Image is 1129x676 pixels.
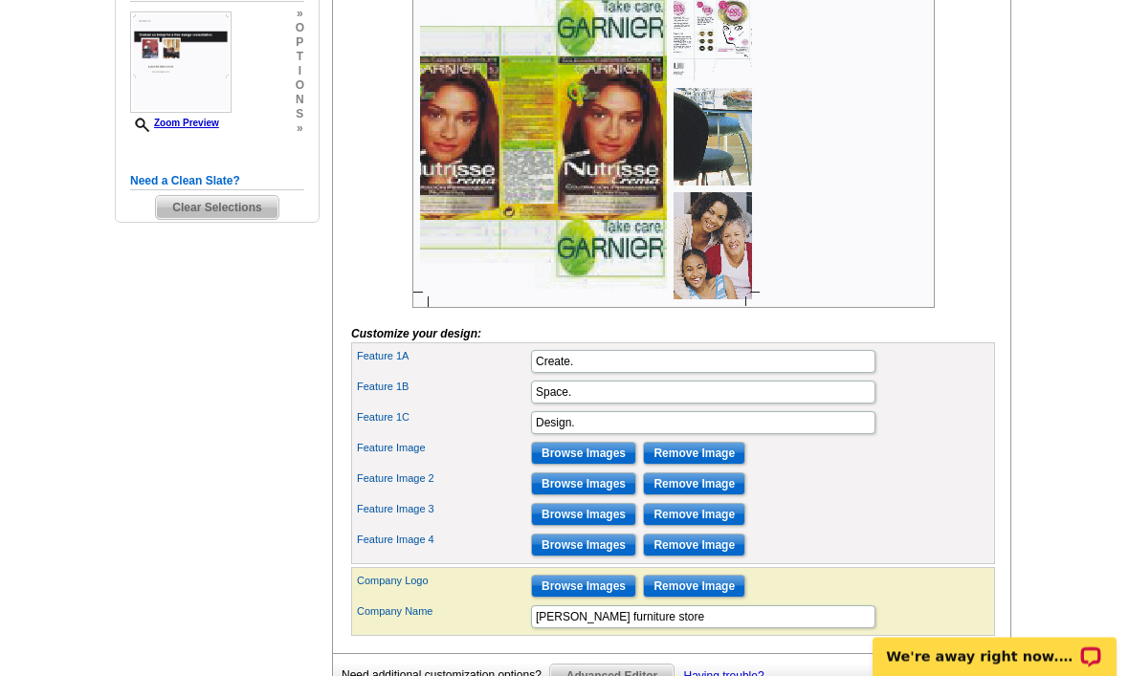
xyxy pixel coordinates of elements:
[643,534,745,557] input: Remove Image
[357,533,529,549] label: Feature Image 4
[357,471,529,488] label: Feature Image 2
[357,349,529,365] label: Feature 1A
[643,443,745,466] input: Remove Image
[531,473,636,496] input: Browse Images
[357,574,529,590] label: Company Logo
[531,443,636,466] input: Browse Images
[130,119,219,129] a: Zoom Preview
[296,122,304,137] span: »
[296,79,304,94] span: o
[531,504,636,527] input: Browse Images
[351,328,481,341] i: Customize your design:
[296,108,304,122] span: s
[296,22,304,36] span: o
[357,502,529,518] label: Feature Image 3
[531,534,636,557] input: Browse Images
[296,94,304,108] span: n
[643,576,745,599] input: Remove Image
[643,504,745,527] input: Remove Image
[357,441,529,457] label: Feature Image
[130,12,232,114] img: Z18902975_00001_2.jpg
[296,65,304,79] span: i
[296,36,304,51] span: p
[643,473,745,496] input: Remove Image
[357,380,529,396] label: Feature 1B
[357,604,529,621] label: Company Name
[296,8,304,22] span: »
[531,576,636,599] input: Browse Images
[156,197,277,220] span: Clear Selections
[296,51,304,65] span: t
[357,410,529,426] label: Feature 1C
[860,616,1129,676] iframe: LiveChat chat widget
[130,173,304,191] h5: Need a Clean Slate?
